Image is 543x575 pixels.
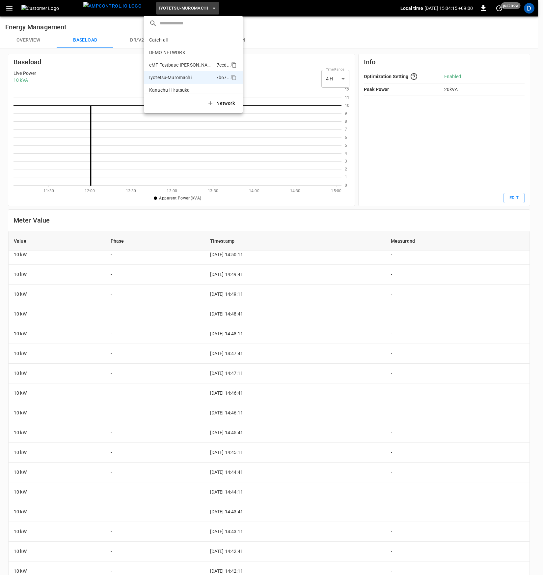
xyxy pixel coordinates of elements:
[149,49,213,56] p: DEMO NETWORK
[149,87,214,93] p: Kanachu-Hiratsuka
[149,62,214,68] p: eMF-Testbase-[PERSON_NAME]
[203,97,240,110] button: Network
[231,74,238,81] div: copy
[231,61,238,69] div: copy
[149,37,213,43] p: Catch-all
[149,74,213,81] p: Iyotetsu-Muromachi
